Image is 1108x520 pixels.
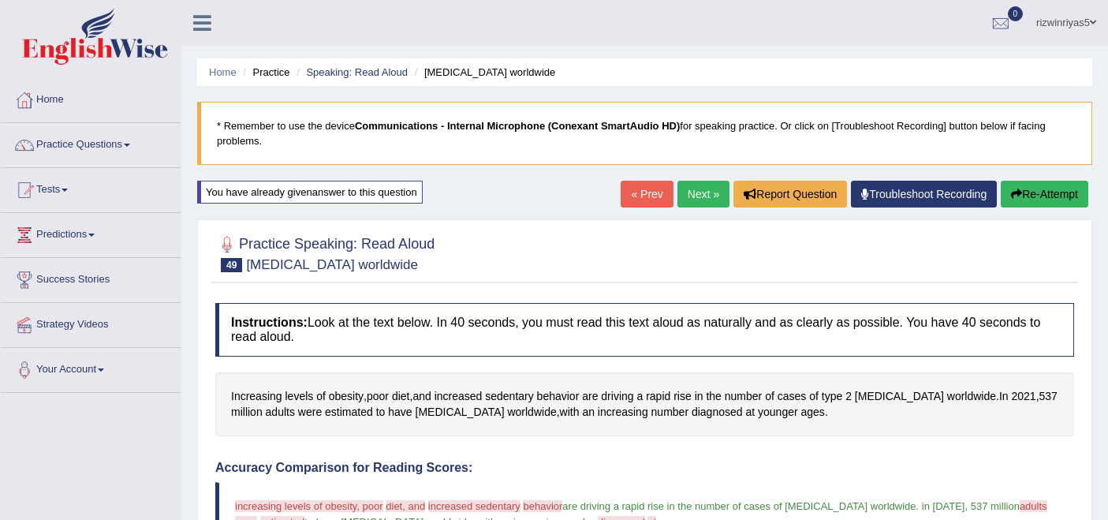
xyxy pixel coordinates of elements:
[999,388,1009,405] span: Click to see word definition
[971,500,1020,512] span: 537 million
[1,303,181,342] a: Strategy Videos
[916,500,920,512] span: .
[523,500,562,512] span: behavior
[231,316,308,329] b: Instructions:
[1039,388,1058,405] span: Click to see word definition
[601,388,633,405] span: Click to see word definition
[1,123,181,163] a: Practice Questions
[758,404,798,421] span: Click to see word definition
[266,404,295,421] span: Click to see word definition
[598,404,648,421] span: Click to see word definition
[221,258,242,272] span: 49
[231,388,282,405] span: Click to see word definition
[392,388,410,405] span: Click to see word definition
[809,388,819,405] span: Click to see word definition
[801,404,825,421] span: Click to see word definition
[316,388,326,405] span: Click to see word definition
[485,388,533,405] span: Click to see word definition
[197,102,1092,165] blockquote: * Remember to use the device for speaking practice. Or click on [Troubleshoot Recording] button b...
[329,388,364,405] span: Click to see word definition
[507,404,556,421] span: Click to see word definition
[692,404,743,421] span: Click to see word definition
[677,181,729,208] a: Next »
[562,500,916,512] span: are driving a rapid rise in the number of cases of [MEDICAL_DATA] worldwide
[1,78,181,118] a: Home
[435,388,483,405] span: Click to see word definition
[412,388,431,405] span: Click to see word definition
[215,461,1074,475] h4: Accuracy Comparison for Reading Scores:
[215,372,1074,436] div: , , . , , .
[733,181,847,208] button: Report Question
[695,388,703,405] span: Click to see word definition
[411,65,556,80] li: [MEDICAL_DATA] worldwide
[651,404,688,421] span: Click to see word definition
[215,233,435,272] h2: Practice Speaking: Read Aloud
[706,388,721,405] span: Click to see word definition
[239,65,289,80] li: Practice
[725,388,762,405] span: Click to see word definition
[1,258,181,297] a: Success Stories
[537,388,580,405] span: Click to see word definition
[765,388,774,405] span: Click to see word definition
[778,388,807,405] span: Click to see word definition
[621,181,673,208] a: « Prev
[646,388,670,405] span: Click to see word definition
[355,120,680,132] b: Communications - Internal Microphone (Conexant SmartAudio HD)
[922,500,965,512] span: in [DATE]
[388,404,412,421] span: Click to see word definition
[582,388,598,405] span: Click to see word definition
[215,303,1074,356] h4: Look at the text below. In 40 seconds, you must read this text aloud as naturally and as clearly ...
[560,404,580,421] span: Click to see word definition
[428,500,520,512] span: increased sedentary
[855,388,944,405] span: Click to see word definition
[673,388,692,405] span: Click to see word definition
[1,168,181,208] a: Tests
[636,388,643,405] span: Click to see word definition
[367,388,389,405] span: Click to see word definition
[285,388,313,405] span: Click to see word definition
[745,404,755,421] span: Click to see word definition
[298,404,322,421] span: Click to see word definition
[1001,181,1088,208] button: Re-Attempt
[1,348,181,387] a: Your Account
[964,500,968,512] span: ,
[1012,388,1036,405] span: Click to see word definition
[231,404,263,421] span: Click to see word definition
[822,388,842,405] span: Click to see word definition
[209,66,237,78] a: Home
[416,404,505,421] span: Click to see word definition
[325,404,373,421] span: Click to see word definition
[386,500,425,512] span: diet, and
[1,213,181,253] a: Predictions
[306,66,408,78] a: Speaking: Read Aloud
[235,500,383,512] span: increasing levels of obesity, poor
[197,181,423,204] div: You have already given answer to this question
[851,181,997,208] a: Troubleshoot Recording
[947,388,996,405] span: Click to see word definition
[1020,500,1047,512] span: adults
[376,404,386,421] span: Click to see word definition
[845,388,852,405] span: Click to see word definition
[582,404,595,421] span: Click to see word definition
[1008,6,1024,21] span: 0
[246,257,418,272] small: [MEDICAL_DATA] worldwide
